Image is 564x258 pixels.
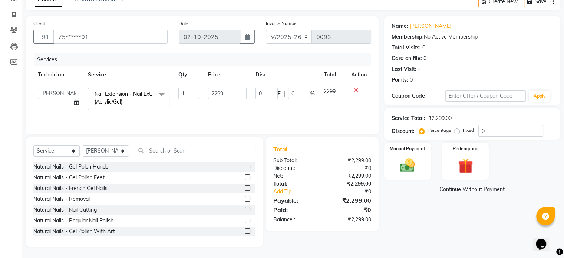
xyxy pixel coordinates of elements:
div: Natural Nails - Nail Cutting [33,206,97,214]
div: Total: [268,180,322,188]
div: Membership: [392,33,424,41]
div: Services [34,53,377,66]
div: - [418,65,420,73]
div: ₹2,299.00 [322,216,377,223]
label: Fixed [463,127,474,134]
label: Invoice Number [266,20,298,27]
th: Price [204,66,251,83]
input: Search by Name/Mobile/Email/Code [53,30,168,44]
div: Last Visit: [392,65,416,73]
div: ₹2,299.00 [322,172,377,180]
th: Action [347,66,371,83]
div: Natural Nails - Removal [33,195,90,203]
a: Add Tip [268,188,331,196]
span: Total [273,146,290,153]
div: ₹2,299.00 [428,114,452,122]
div: ₹2,299.00 [322,196,377,205]
div: Natural Nails - French Gel Nails [33,184,108,192]
label: Manual Payment [390,146,425,152]
div: Discount: [392,127,415,135]
div: ₹0 [322,164,377,172]
div: Net: [268,172,322,180]
div: Name: [392,22,408,30]
div: Coupon Code [392,92,445,100]
a: Continue Without Payment [386,186,559,193]
input: Search or Scan [135,145,255,156]
a: x [122,98,126,105]
div: ₹2,299.00 [322,180,377,188]
span: | [284,90,285,98]
th: Total [319,66,347,83]
input: Enter Offer / Coupon Code [445,90,526,102]
label: Client [33,20,45,27]
div: ₹0 [331,188,376,196]
div: Sub Total: [268,157,322,164]
div: Total Visits: [392,44,421,52]
a: [PERSON_NAME] [410,22,451,30]
th: Qty [174,66,204,83]
div: Paid: [268,205,322,214]
div: Natural Nails - Gel Polsh Hands [33,163,108,171]
span: Nail Extension - Nail Ext. (Acrylic/Gel) [95,91,152,105]
div: No Active Membership [392,33,553,41]
label: Date [179,20,189,27]
div: Payable: [268,196,322,205]
button: Apply [529,91,550,102]
div: Discount: [268,164,322,172]
th: Service [83,66,174,83]
img: _cash.svg [395,157,419,174]
th: Technician [33,66,83,83]
div: 0 [423,55,426,62]
label: Redemption [453,146,478,152]
label: Percentage [428,127,451,134]
div: Card on file: [392,55,422,62]
div: Natural Nails - Gel Polish With Art [33,228,115,235]
div: Natural Nails - Regular Nail Polish [33,217,113,225]
div: Service Total: [392,114,425,122]
iframe: chat widget [533,228,557,251]
button: +91 [33,30,54,44]
div: Points: [392,76,408,84]
img: _gift.svg [453,157,478,175]
div: ₹0 [322,205,377,214]
div: 0 [422,44,425,52]
div: Balance : [268,216,322,223]
span: % [310,90,315,98]
th: Disc [251,66,319,83]
div: Natural Nails - Gel Polish Feet [33,174,105,182]
span: F [278,90,281,98]
div: ₹2,299.00 [322,157,377,164]
div: 0 [410,76,413,84]
span: 2299 [324,88,336,95]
